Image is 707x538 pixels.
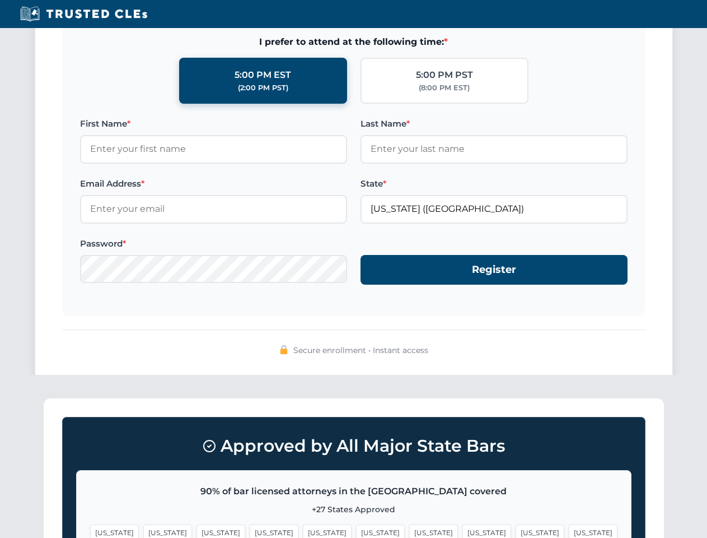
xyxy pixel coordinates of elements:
[17,6,151,22] img: Trusted CLEs
[90,503,617,516] p: +27 States Approved
[360,117,628,131] label: Last Name
[80,35,628,49] span: I prefer to attend at the following time:
[279,345,288,354] img: 🔒
[360,135,628,163] input: Enter your last name
[360,255,628,285] button: Register
[80,195,347,223] input: Enter your email
[80,177,347,191] label: Email Address
[360,195,628,223] input: Florida (FL)
[416,68,473,82] div: 5:00 PM PST
[238,82,288,94] div: (2:00 PM PST)
[360,177,628,191] label: State
[293,344,428,356] span: Secure enrollment • Instant access
[419,82,470,94] div: (8:00 PM EST)
[90,484,617,499] p: 90% of bar licensed attorneys in the [GEOGRAPHIC_DATA] covered
[80,237,347,251] label: Password
[235,68,291,82] div: 5:00 PM EST
[76,431,631,461] h3: Approved by All Major State Bars
[80,135,347,163] input: Enter your first name
[80,117,347,131] label: First Name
